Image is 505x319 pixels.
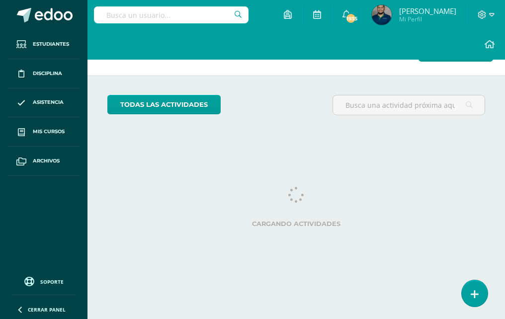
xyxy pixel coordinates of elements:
[28,306,66,313] span: Cerrar panel
[333,95,485,115] input: Busca una actividad próxima aquí...
[8,88,80,118] a: Asistencia
[33,40,69,48] span: Estudiantes
[94,6,249,23] input: Busca un usuario...
[399,6,456,16] span: [PERSON_NAME]
[107,95,221,114] a: todas las Actividades
[107,220,485,228] label: Cargando actividades
[8,59,80,88] a: Disciplina
[33,157,60,165] span: Archivos
[8,30,80,59] a: Estudiantes
[8,117,80,147] a: Mis cursos
[33,98,64,106] span: Asistencia
[399,15,456,23] span: Mi Perfil
[33,128,65,136] span: Mis cursos
[12,274,76,288] a: Soporte
[40,278,64,285] span: Soporte
[33,70,62,78] span: Disciplina
[372,5,392,25] img: d8373e4dfd60305494891825aa241832.png
[8,147,80,176] a: Archivos
[345,13,356,24] span: 1935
